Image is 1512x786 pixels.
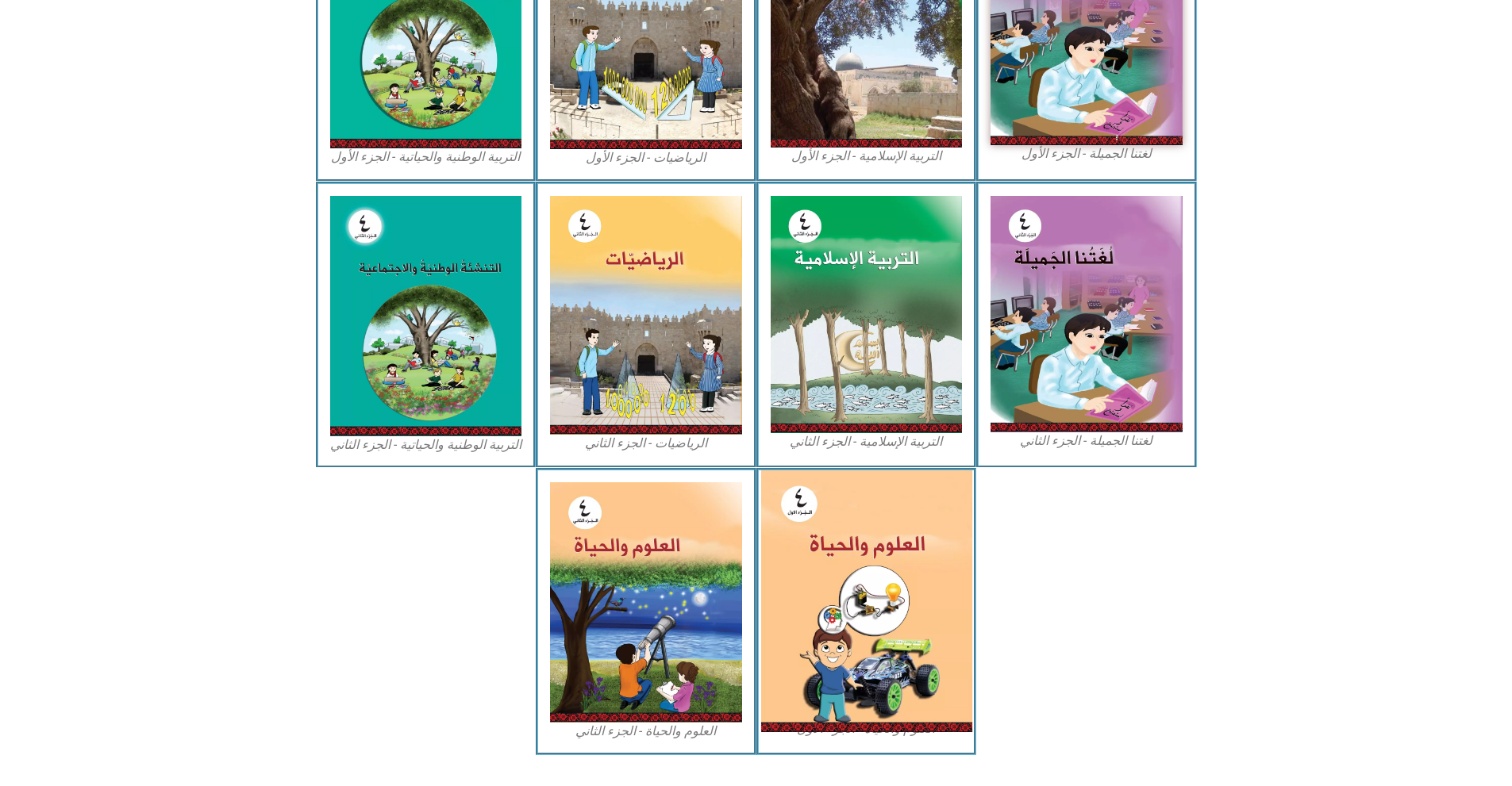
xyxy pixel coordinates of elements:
[991,145,1183,163] figcaption: لغتنا الجميلة - الجزء الأول​
[330,436,522,454] figcaption: التربية الوطنية والحياتية - الجزء الثاني
[991,432,1183,450] figcaption: لغتنا الجميلة - الجزء الثاني
[550,723,742,740] figcaption: العلوم والحياة - الجزء الثاني
[330,148,522,166] figcaption: التربية الوطنية والحياتية - الجزء الأول​
[771,433,963,451] figcaption: التربية الإسلامية - الجزء الثاني
[550,149,742,167] figcaption: الرياضيات - الجزء الأول​
[771,148,963,165] figcaption: التربية الإسلامية - الجزء الأول
[550,435,742,452] figcaption: الرياضيات - الجزء الثاني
